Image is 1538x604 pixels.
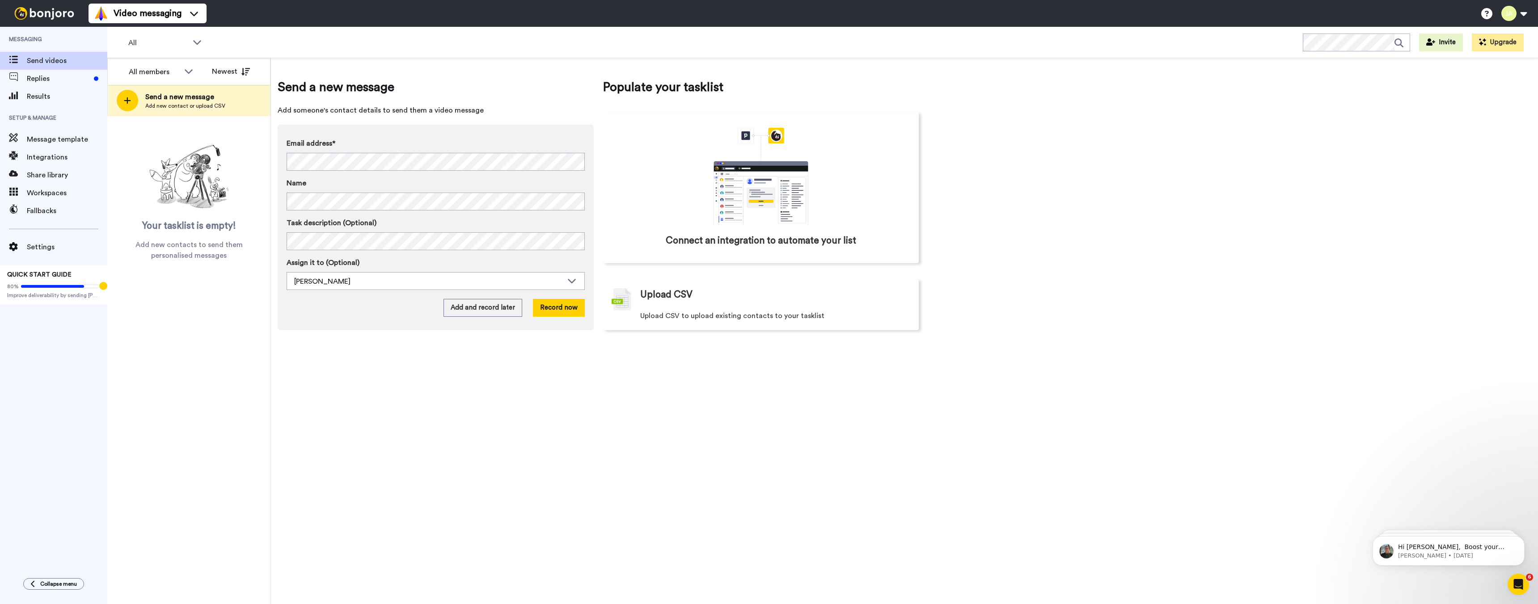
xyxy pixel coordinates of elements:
span: Connect an integration to automate your list [666,234,856,247]
div: All members [129,67,180,77]
span: Settings [27,242,107,252]
span: Workspaces [27,188,107,198]
div: animation [694,128,828,225]
div: [PERSON_NAME] [294,276,563,287]
span: QUICK START GUIDE [7,272,72,278]
span: Results [27,91,107,102]
span: Improve deliverability by sending [PERSON_NAME]’s from your own email [7,292,100,299]
iframe: Intercom live chat [1508,574,1529,595]
img: bj-logo-header-white.svg [11,7,78,20]
label: Assign it to (Optional) [287,257,585,268]
span: Share library [27,170,107,180]
img: csv-grey.png [612,288,631,310]
button: Collapse menu [23,578,84,590]
span: 80% [7,283,19,290]
span: Name [287,178,306,189]
label: Task description (Optional) [287,218,585,228]
button: Invite [1419,34,1463,51]
span: Message template [27,134,107,145]
span: Integrations [27,152,107,163]
span: 6 [1526,574,1533,581]
span: Populate your tasklist [603,78,919,96]
span: Add someone's contact details to send them a video message [278,105,594,116]
span: Video messaging [114,7,182,20]
div: Tooltip anchor [99,282,107,290]
span: Send videos [27,55,107,66]
span: All [128,38,188,48]
label: Email address* [287,138,585,149]
span: Send a new message [278,78,594,96]
button: Upgrade [1472,34,1524,51]
span: Upload CSV to upload existing contacts to your tasklist [640,310,824,321]
span: Add new contacts to send them personalised messages [121,239,257,261]
span: Collapse menu [40,580,77,587]
span: Fallbacks [27,206,107,216]
img: vm-color.svg [94,6,108,21]
img: ready-set-action.png [144,141,234,213]
button: Add and record later [444,299,522,317]
iframe: Intercom notifications message [1359,517,1538,580]
span: Upload CSV [640,288,693,302]
button: Newest [205,63,257,80]
button: Record now [533,299,585,317]
span: Add new contact or upload CSV [145,102,225,109]
span: Send a new message [145,92,225,102]
span: Replies [27,73,90,84]
span: Your tasklist is empty! [142,219,236,233]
